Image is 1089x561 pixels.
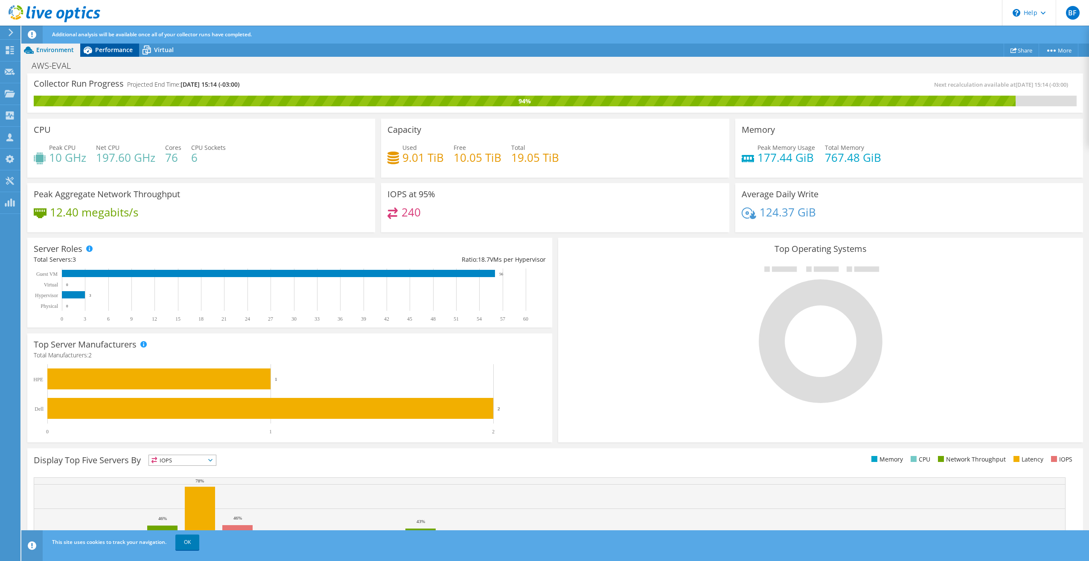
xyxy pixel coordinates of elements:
[477,316,482,322] text: 54
[742,125,775,134] h3: Memory
[361,316,366,322] text: 39
[34,351,546,360] h4: Total Manufacturers:
[908,455,930,464] li: CPU
[181,80,239,88] span: [DATE] 15:14 (-03:00)
[84,316,86,322] text: 3
[934,81,1072,88] span: Next recalculation available at
[1004,44,1039,57] a: Share
[35,292,58,298] text: Hypervisor
[34,340,137,349] h3: Top Server Manufacturers
[742,190,818,199] h3: Average Daily Write
[269,429,272,435] text: 1
[275,377,277,382] text: 1
[1013,9,1020,17] svg: \n
[290,255,546,264] div: Ratio: VMs per Hypervisor
[52,31,252,38] span: Additional analysis will be available once all of your collector runs have completed.
[73,255,76,263] span: 3
[36,271,58,277] text: Guest VM
[291,316,297,322] text: 30
[431,316,436,322] text: 48
[245,316,250,322] text: 24
[46,429,49,435] text: 0
[268,316,273,322] text: 27
[757,153,815,162] h4: 177.44 GiB
[1011,455,1043,464] li: Latency
[36,46,74,54] span: Environment
[66,283,68,287] text: 0
[34,96,1016,106] div: 94%
[454,143,466,152] span: Free
[936,455,1006,464] li: Network Throughput
[454,153,501,162] h4: 10.05 TiB
[1039,44,1078,57] a: More
[757,143,815,152] span: Peak Memory Usage
[41,303,58,309] text: Physical
[825,153,881,162] h4: 767.48 GiB
[61,316,63,322] text: 0
[191,143,226,152] span: CPU Sockets
[523,316,528,322] text: 60
[402,153,444,162] h4: 9.01 TiB
[130,316,133,322] text: 9
[175,535,199,550] a: OK
[402,207,421,217] h4: 240
[152,316,157,322] text: 12
[314,316,320,322] text: 33
[165,153,181,162] h4: 76
[149,455,216,465] span: IOPS
[492,429,495,435] text: 2
[499,272,504,276] text: 56
[402,143,417,152] span: Used
[407,316,412,322] text: 45
[154,46,174,54] span: Virtual
[44,282,58,288] text: Virtual
[760,207,816,217] h4: 124.37 GiB
[34,244,82,254] h3: Server Roles
[1049,455,1072,464] li: IOPS
[28,61,84,70] h1: AWS-EVAL
[869,455,903,464] li: Memory
[49,153,86,162] h4: 10 GHz
[158,516,167,521] text: 46%
[165,143,181,152] span: Cores
[34,255,290,264] div: Total Servers:
[478,255,490,263] span: 18.7
[1066,6,1080,20] span: BF
[565,244,1077,254] h3: Top Operating Systems
[221,316,227,322] text: 21
[88,351,92,359] span: 2
[52,538,166,546] span: This site uses cookies to track your navigation.
[34,190,180,199] h3: Peak Aggregate Network Throughput
[96,143,119,152] span: Net CPU
[195,478,204,483] text: 78%
[511,143,525,152] span: Total
[233,515,242,520] text: 46%
[35,406,44,412] text: Dell
[387,125,421,134] h3: Capacity
[175,316,181,322] text: 15
[96,153,155,162] h4: 197.60 GHz
[416,519,425,524] text: 43%
[191,153,226,162] h4: 6
[50,207,138,217] h4: 12.40 megabits/s
[107,316,110,322] text: 6
[1016,81,1068,88] span: [DATE] 15:14 (-03:00)
[66,304,68,308] text: 0
[454,316,459,322] text: 51
[338,316,343,322] text: 36
[95,46,133,54] span: Performance
[511,153,559,162] h4: 19.05 TiB
[825,143,864,152] span: Total Memory
[33,377,43,383] text: HPE
[89,293,91,298] text: 3
[387,190,435,199] h3: IOPS at 95%
[500,316,505,322] text: 57
[49,143,76,152] span: Peak CPU
[498,406,500,411] text: 2
[384,316,389,322] text: 42
[34,125,51,134] h3: CPU
[127,80,239,89] h4: Projected End Time:
[198,316,204,322] text: 18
